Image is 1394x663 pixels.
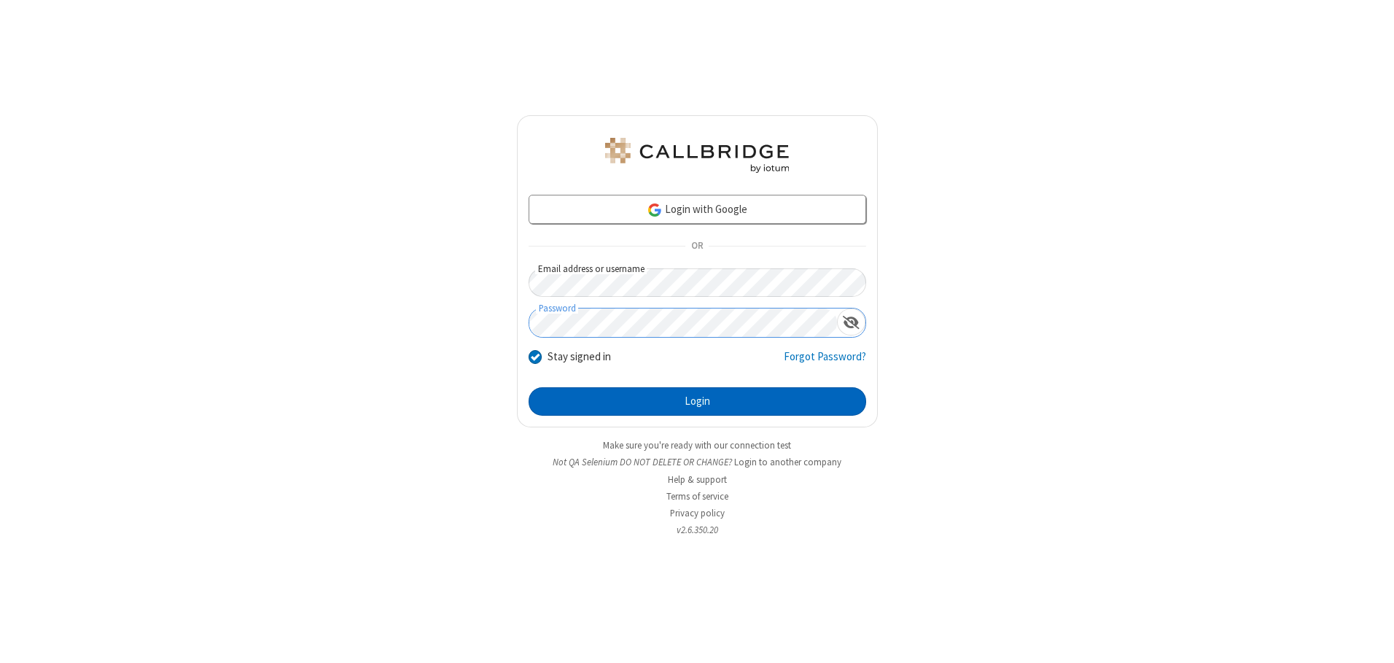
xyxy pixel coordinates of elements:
a: Make sure you're ready with our connection test [603,439,791,451]
img: google-icon.png [647,202,663,218]
span: OR [685,236,709,257]
a: Login with Google [529,195,866,224]
label: Stay signed in [548,349,611,365]
a: Help & support [668,473,727,486]
input: Email address or username [529,268,866,297]
li: Not QA Selenium DO NOT DELETE OR CHANGE? [517,455,878,469]
li: v2.6.350.20 [517,523,878,537]
div: Show password [837,309,865,336]
img: QA Selenium DO NOT DELETE OR CHANGE [602,138,792,173]
button: Login to another company [734,455,841,469]
button: Login [529,387,866,416]
input: Password [529,309,837,337]
a: Terms of service [666,490,728,503]
a: Forgot Password? [784,349,866,376]
a: Privacy policy [670,507,725,519]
